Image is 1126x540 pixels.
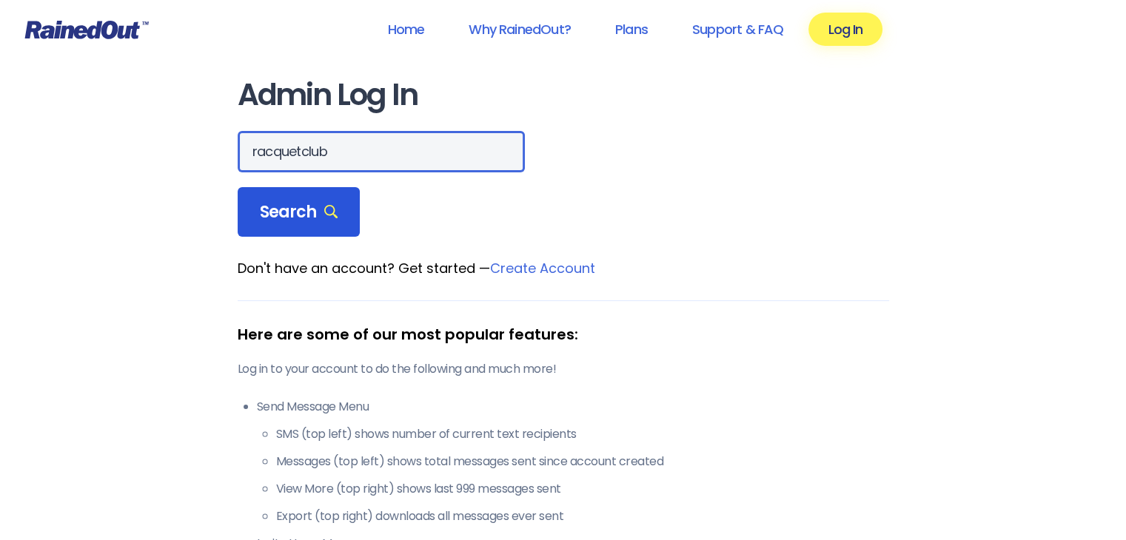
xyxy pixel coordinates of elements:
a: Create Account [490,259,595,277]
h1: Admin Log In [238,78,889,112]
a: Log In [808,13,882,46]
div: Here are some of our most popular features: [238,323,889,345]
li: SMS (top left) shows number of current text recipients [276,425,889,443]
li: Send Message Menu [257,398,889,525]
div: Search [238,187,361,237]
li: View More (top right) shows last 999 messages sent [276,480,889,498]
li: Export (top right) downloads all messages ever sent [276,507,889,525]
li: Messages (top left) shows total messages sent since account created [276,453,889,470]
a: Why RainedOut? [449,13,590,46]
a: Support & FAQ [673,13,802,46]
a: Home [368,13,443,46]
input: Search Orgs… [238,131,525,172]
span: Search [260,202,338,223]
p: Log in to your account to do the following and much more! [238,360,889,378]
a: Plans [596,13,667,46]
